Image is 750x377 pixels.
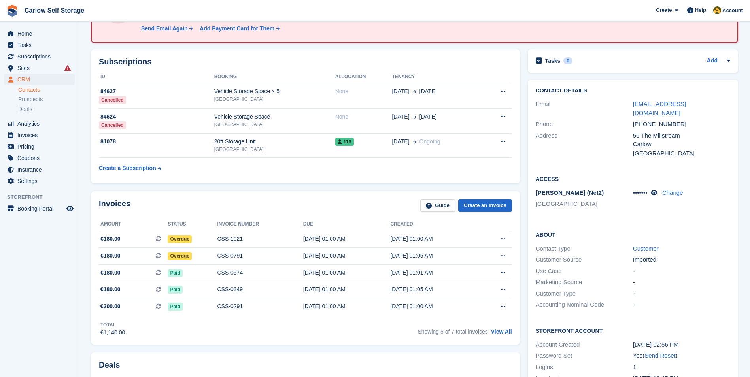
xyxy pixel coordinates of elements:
div: [DATE] 01:00 AM [303,252,391,260]
div: Address [536,131,633,158]
div: Phone [536,120,633,129]
span: [DATE] [392,138,409,146]
div: Use Case [536,267,633,276]
a: View All [491,328,512,335]
a: Create a Subscription [99,161,161,175]
span: Insurance [17,164,65,175]
div: [DATE] 01:00 AM [303,285,391,294]
span: Tasks [17,40,65,51]
div: - [633,267,730,276]
a: Preview store [65,204,75,213]
span: Analytics [17,118,65,129]
div: CSS-0791 [217,252,303,260]
span: [DATE] [419,113,437,121]
div: [DATE] 01:00 AM [303,302,391,311]
div: [GEOGRAPHIC_DATA] [214,121,335,128]
a: menu [4,175,75,187]
a: menu [4,203,75,214]
a: Deals [18,105,75,113]
a: menu [4,153,75,164]
div: Vehicle Storage Space × 5 [214,87,335,96]
div: €1,140.00 [100,328,125,337]
span: 116 [335,138,354,146]
div: [GEOGRAPHIC_DATA] [214,146,335,153]
span: €180.00 [100,285,121,294]
span: Deals [18,106,32,113]
span: ( ) [642,352,677,359]
span: Prospects [18,96,43,103]
div: Create a Subscription [99,164,156,172]
div: [DATE] 01:00 AM [390,302,478,311]
div: Vehicle Storage Space [214,113,335,121]
i: Smart entry sync failures have occurred [64,65,71,71]
div: Account Created [536,340,633,349]
a: Prospects [18,95,75,104]
span: €200.00 [100,302,121,311]
div: Password Set [536,351,633,360]
div: [GEOGRAPHIC_DATA] [214,96,335,103]
th: Tenancy [392,71,481,83]
span: [PERSON_NAME] (Net2) [536,189,604,196]
span: Paid [168,269,182,277]
span: ••••••• [633,189,648,196]
div: 81078 [99,138,214,146]
div: Cancelled [99,121,126,129]
div: [DATE] 01:01 AM [390,269,478,277]
div: Yes [633,351,730,360]
div: 0 [563,57,572,64]
span: Coupons [17,153,65,164]
a: [EMAIL_ADDRESS][DOMAIN_NAME] [633,100,686,116]
span: Sites [17,62,65,74]
a: Contacts [18,86,75,94]
div: Email [536,100,633,117]
a: menu [4,51,75,62]
span: [DATE] [419,87,437,96]
div: [DATE] 01:00 AM [390,235,478,243]
span: Overdue [168,252,192,260]
div: Contact Type [536,244,633,253]
h2: Access [536,175,730,183]
span: CRM [17,74,65,85]
span: €180.00 [100,252,121,260]
div: Carlow [633,140,730,149]
span: Paid [168,286,182,294]
span: Settings [17,175,65,187]
div: CSS-1021 [217,235,303,243]
div: CSS-0291 [217,302,303,311]
span: Showing 5 of 7 total invoices [418,328,487,335]
div: [DATE] 01:00 AM [303,269,391,277]
div: None [335,87,392,96]
h2: About [536,230,730,238]
a: menu [4,28,75,39]
div: Total [100,321,125,328]
a: Guide [420,199,455,212]
th: Amount [99,218,168,231]
span: €180.00 [100,269,121,277]
span: €180.00 [100,235,121,243]
span: Storefront [7,193,79,201]
div: 84627 [99,87,214,96]
div: Customer Source [536,255,633,264]
span: Overdue [168,235,192,243]
div: Customer Type [536,289,633,298]
h2: Tasks [545,57,561,64]
span: Ongoing [419,138,440,145]
div: [GEOGRAPHIC_DATA] [633,149,730,158]
th: Created [390,218,478,231]
div: Marketing Source [536,278,633,287]
span: Pricing [17,141,65,152]
div: Logins [536,363,633,372]
div: 50 The Millstream [633,131,730,140]
span: Create [656,6,672,14]
a: menu [4,40,75,51]
div: Imported [633,255,730,264]
div: Send Email Again [141,25,188,33]
li: [GEOGRAPHIC_DATA] [536,200,633,209]
span: [DATE] [392,113,409,121]
div: [DATE] 01:05 AM [390,285,478,294]
div: - [633,289,730,298]
div: CSS-0574 [217,269,303,277]
div: [DATE] 02:56 PM [633,340,730,349]
a: menu [4,118,75,129]
a: menu [4,164,75,175]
